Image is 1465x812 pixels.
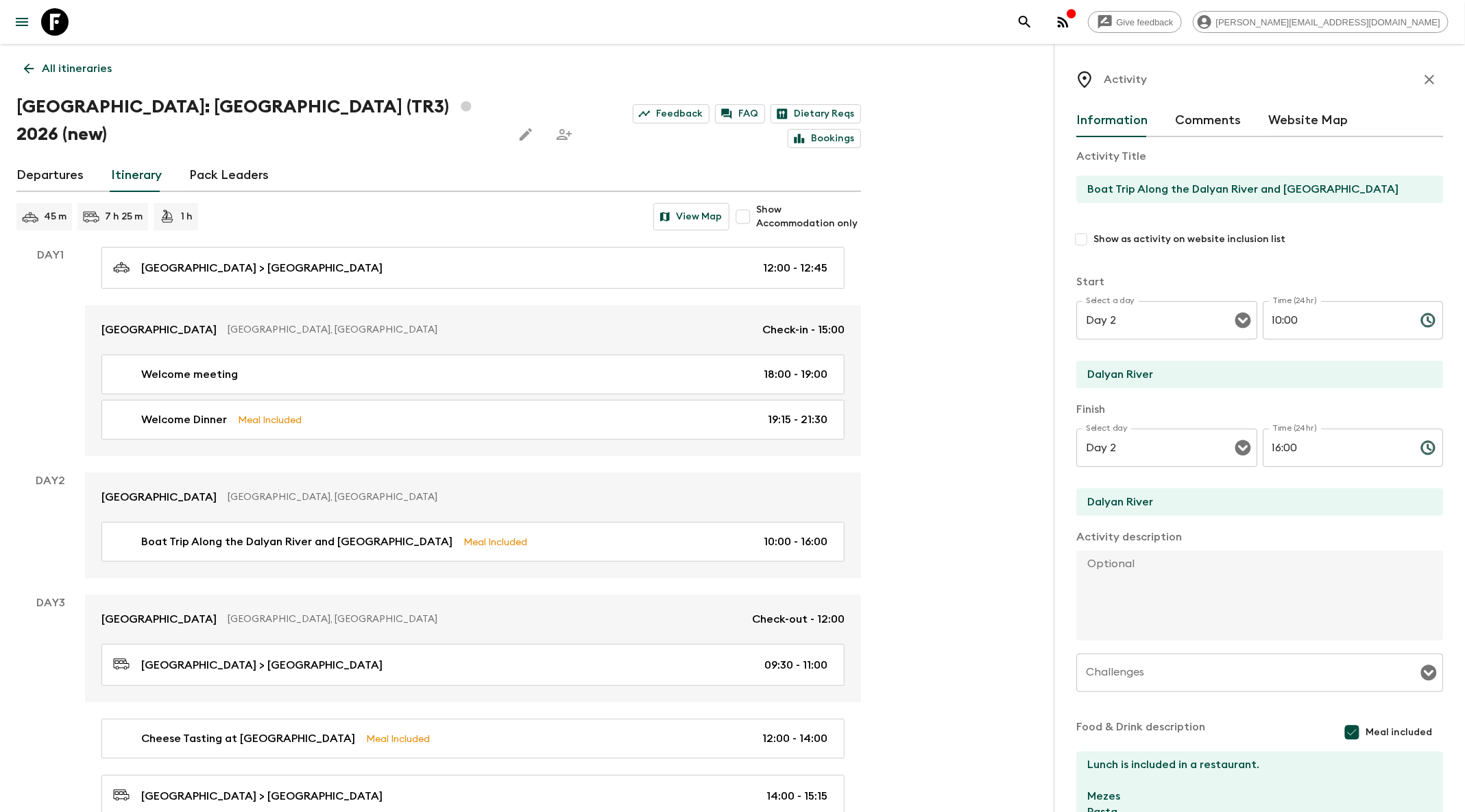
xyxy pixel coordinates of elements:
a: [GEOGRAPHIC_DATA] > [GEOGRAPHIC_DATA]12:00 - 12:45 [101,247,845,289]
button: Edit this itinerary [512,121,540,148]
p: Meal Included [366,731,430,746]
a: Boat Trip Along the Dalyan River and [GEOGRAPHIC_DATA]Meal Included10:00 - 16:00 [101,522,845,562]
a: [GEOGRAPHIC_DATA][GEOGRAPHIC_DATA], [GEOGRAPHIC_DATA]Check-in - 15:00 [85,305,861,355]
p: Start [1076,274,1443,290]
span: Show Accommodation only [757,203,861,230]
p: 45 m [44,210,66,224]
button: Comments [1175,104,1241,137]
p: 7 h 25 m [105,210,143,224]
button: search adventures [1011,8,1039,36]
a: [GEOGRAPHIC_DATA][GEOGRAPHIC_DATA], [GEOGRAPHIC_DATA]Check-out - 12:00 [85,595,861,644]
p: Meal Included [238,412,302,427]
a: Bookings [788,129,861,148]
p: Finish [1076,401,1443,418]
p: 12:00 - 14:00 [762,730,827,747]
input: End Location (leave blank if same as Start) [1076,488,1432,516]
p: [GEOGRAPHIC_DATA] [101,611,217,628]
p: [GEOGRAPHIC_DATA], [GEOGRAPHIC_DATA] [228,490,834,504]
p: Boat Trip Along the Dalyan River and [GEOGRAPHIC_DATA] [141,534,452,550]
a: FAQ [715,104,765,123]
p: [GEOGRAPHIC_DATA] > [GEOGRAPHIC_DATA] [141,657,383,673]
button: View Map [653,203,729,230]
a: Pack Leaders [189,159,269,192]
p: Cheese Tasting at [GEOGRAPHIC_DATA] [141,730,355,747]
a: Feedback [633,104,710,123]
a: Cheese Tasting at [GEOGRAPHIC_DATA]Meal Included12:00 - 14:00 [101,719,845,759]
p: 09:30 - 11:00 [764,657,827,673]
p: All itineraries [42,60,112,77]
p: Welcome meeting [141,366,238,383]
button: Open [1233,438,1252,457]
span: Share this itinerary [550,121,578,148]
a: Departures [16,159,84,192]
p: [GEOGRAPHIC_DATA] [101,322,217,338]
p: Activity Title [1076,148,1443,165]
button: Website Map [1268,104,1348,137]
label: Select a day [1086,295,1135,307]
button: Open [1233,311,1252,330]
a: [GEOGRAPHIC_DATA][GEOGRAPHIC_DATA], [GEOGRAPHIC_DATA] [85,473,861,522]
p: Food & Drink description [1076,719,1205,746]
span: Meal included [1366,726,1432,739]
p: Meal Included [463,534,527,549]
a: Welcome meeting18:00 - 19:00 [101,355,845,394]
span: [PERSON_NAME][EMAIL_ADDRESS][DOMAIN_NAME] [1209,17,1448,27]
button: Choose time, selected time is 4:00 PM [1414,434,1442,462]
span: Show as activity on website inclusion list [1093,232,1285,246]
p: [GEOGRAPHIC_DATA] > [GEOGRAPHIC_DATA] [141,260,383,276]
label: Select day [1086,422,1128,434]
div: [PERSON_NAME][EMAIL_ADDRESS][DOMAIN_NAME] [1193,11,1449,33]
p: Day 3 [16,595,85,611]
p: Day 1 [16,247,85,263]
p: [GEOGRAPHIC_DATA], [GEOGRAPHIC_DATA] [228,612,741,626]
p: [GEOGRAPHIC_DATA] > [GEOGRAPHIC_DATA] [141,788,383,804]
button: Choose time, selected time is 10:00 AM [1414,307,1442,334]
p: 19:15 - 21:30 [768,411,827,428]
p: Day 2 [16,473,85,489]
a: Dietary Reqs [771,104,861,123]
button: Information [1076,104,1148,137]
span: Give feedback [1109,17,1181,27]
p: 12:00 - 12:45 [763,260,827,276]
input: Start Location [1076,361,1432,388]
label: Time (24hr) [1272,422,1317,434]
h1: [GEOGRAPHIC_DATA]: [GEOGRAPHIC_DATA] (TR3) 2026 (new) [16,93,501,148]
a: All itineraries [16,55,119,82]
p: [GEOGRAPHIC_DATA] [101,489,217,505]
p: Activity [1104,71,1147,88]
a: Welcome DinnerMeal Included19:15 - 21:30 [101,400,845,440]
a: [GEOGRAPHIC_DATA] > [GEOGRAPHIC_DATA]09:30 - 11:00 [101,644,845,686]
p: Activity description [1076,529,1443,545]
p: 10:00 - 16:00 [764,534,827,550]
label: Time (24hr) [1272,295,1317,307]
input: E.g Hozuagawa boat tour [1076,176,1432,203]
p: [GEOGRAPHIC_DATA], [GEOGRAPHIC_DATA] [228,323,751,337]
p: 1 h [181,210,193,224]
p: Check-out - 12:00 [752,611,845,628]
p: 14:00 - 15:15 [766,788,827,804]
p: Welcome Dinner [141,411,227,428]
input: hh:mm [1263,301,1409,339]
button: menu [8,8,36,36]
input: hh:mm [1263,429,1409,467]
p: 18:00 - 19:00 [764,366,827,383]
a: Give feedback [1088,11,1182,33]
p: Check-in - 15:00 [762,322,845,338]
button: Open [1419,663,1438,682]
a: Itinerary [111,159,162,192]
